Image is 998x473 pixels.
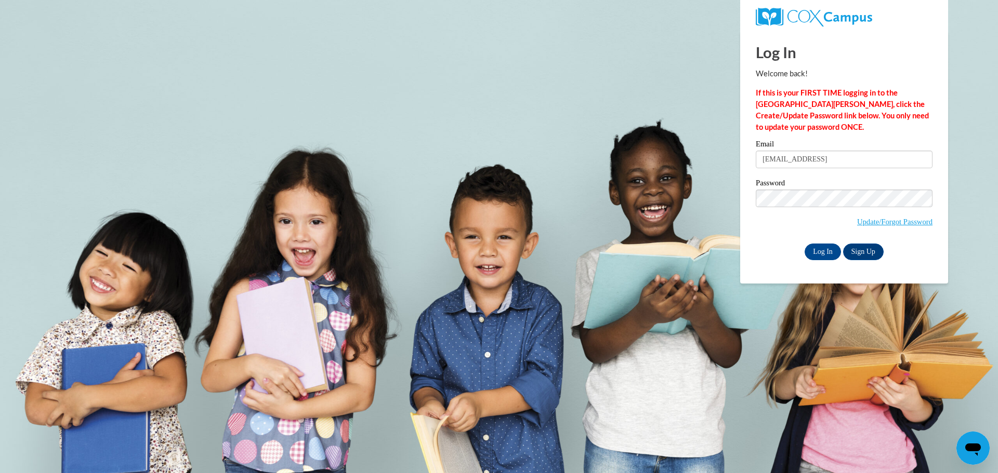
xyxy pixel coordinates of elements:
[756,179,933,190] label: Password
[756,8,933,26] a: COX Campus
[805,244,841,260] input: Log In
[756,8,872,26] img: COX Campus
[857,218,933,226] a: Update/Forgot Password
[756,68,933,79] p: Welcome back!
[756,88,929,131] strong: If this is your FIRST TIME logging in to the [GEOGRAPHIC_DATA][PERSON_NAME], click the Create/Upd...
[843,244,884,260] a: Sign Up
[756,140,933,151] label: Email
[756,42,933,63] h1: Log In
[956,431,990,465] iframe: Button to launch messaging window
